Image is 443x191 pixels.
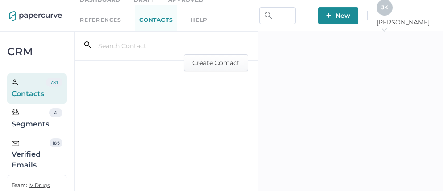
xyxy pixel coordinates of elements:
[9,11,62,22] img: papercurve-logo-colour.7244d18c.svg
[29,182,50,188] span: IV Drugs
[91,37,206,54] input: Search Contact
[377,18,434,34] span: [PERSON_NAME]
[12,79,18,85] img: person.20a629c4.svg
[12,141,19,146] img: email-icon-black.c777dcea.svg
[326,13,331,18] img: plus-white.e19ec114.svg
[49,108,62,117] div: 4
[80,15,121,25] a: References
[265,12,272,19] img: search.bf03fe8b.svg
[259,7,296,24] input: Search Workspace
[46,78,62,87] div: 731
[184,58,248,66] a: Create Contact
[12,180,50,191] a: Team: IV Drugs
[381,4,388,11] span: J K
[190,15,207,25] div: help
[12,109,19,116] img: segments.b9481e3d.svg
[12,138,50,171] div: Verified Emails
[7,48,67,56] div: CRM
[192,55,240,71] span: Create Contact
[84,41,91,49] i: search_left
[12,78,46,99] div: Contacts
[50,138,62,147] div: 185
[326,7,350,24] span: New
[381,27,387,33] i: arrow_right
[12,108,49,130] div: Segments
[135,5,177,36] a: Contacts
[184,54,248,71] button: Create Contact
[318,7,358,24] button: New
